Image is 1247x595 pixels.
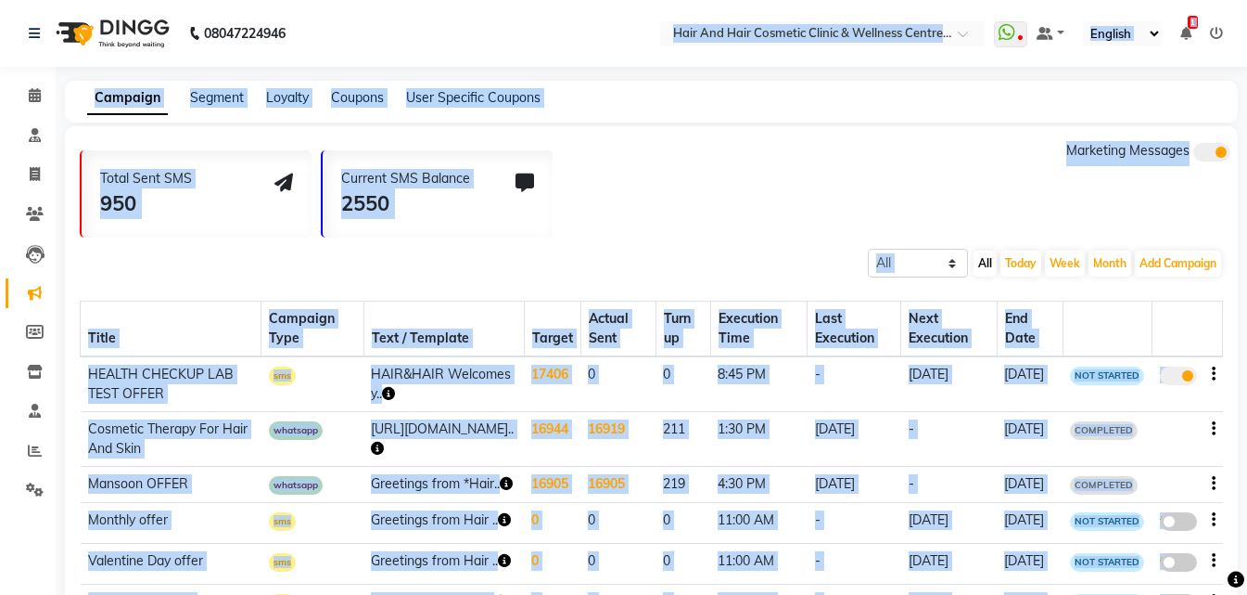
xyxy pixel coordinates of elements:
th: Actual Sent [580,302,655,357]
td: Mansoon OFFER [81,467,261,503]
span: whatsapp [269,421,323,440]
div: 2550 [341,188,470,219]
td: 0 [580,503,655,544]
a: Campaign [87,82,168,115]
span: sms [269,367,296,385]
td: 0 [580,543,655,584]
span: Marketing Messages [1066,142,1190,159]
td: [DATE] [997,467,1062,503]
td: 1:30 PM [710,412,807,467]
td: [DATE] [901,543,997,584]
td: 0 [524,503,580,544]
th: Last Execution [808,302,901,357]
td: 0 [524,543,580,584]
a: Loyalty [266,89,309,106]
td: - [901,412,997,467]
a: Coupons [331,89,384,106]
div: Current SMS Balance [341,169,470,188]
td: Greetings from *Hair.. [363,467,524,503]
a: Segment [190,89,244,106]
th: Campaign Type [261,302,364,357]
span: NOT STARTED [1070,367,1144,385]
td: - [808,543,901,584]
td: Cosmetic Therapy For Hair And Skin [81,412,261,467]
th: Text / Template [363,302,524,357]
span: NOT STARTED [1070,553,1144,572]
th: End Date [997,302,1062,357]
label: false [1160,512,1197,531]
td: 17406 [524,356,580,412]
button: All [973,251,997,277]
td: 211 [655,412,710,467]
img: logo [47,7,174,59]
td: 11:00 AM [710,543,807,584]
td: 11:00 AM [710,503,807,544]
td: HAIR&HAIR Welcomes y.. [363,356,524,412]
td: 16905 [524,467,580,503]
td: [DATE] [808,467,901,503]
td: 4:30 PM [710,467,807,503]
td: 0 [655,503,710,544]
td: [DATE] [808,412,901,467]
th: Turn up [655,302,710,357]
span: sms [269,512,296,531]
td: Valentine Day offer [81,543,261,584]
th: Target [524,302,580,357]
td: [DATE] [997,412,1062,467]
button: Week [1045,251,1085,277]
div: 950 [100,188,192,219]
td: 0 [655,356,710,412]
td: [DATE] [997,503,1062,544]
td: 0 [580,356,655,412]
span: COMPLETED [1070,476,1138,495]
td: HEALTH CHECKUP LAB TEST OFFER [81,356,261,412]
td: Greetings from Hair .. [363,503,524,544]
td: 16919 [580,412,655,467]
td: [DATE] [997,543,1062,584]
a: 1 [1180,25,1191,42]
label: false [1160,553,1197,572]
td: - [808,356,901,412]
th: Execution Time [710,302,807,357]
td: - [808,503,901,544]
td: 219 [655,467,710,503]
td: [DATE] [997,356,1062,412]
th: Title [81,302,261,357]
span: sms [269,553,296,572]
td: 0 [655,543,710,584]
button: Month [1088,251,1131,277]
label: true [1160,367,1197,385]
td: [DATE] [901,503,997,544]
td: 8:45 PM [710,356,807,412]
button: Add Campaign [1135,251,1221,277]
b: 08047224946 [204,7,286,59]
td: [DATE] [901,356,997,412]
span: COMPLETED [1070,421,1138,440]
span: NOT STARTED [1070,512,1144,531]
a: User Specific Coupons [406,89,541,106]
td: - [901,467,997,503]
div: Total Sent SMS [100,169,192,188]
span: whatsapp [269,476,323,495]
span: 1 [1188,16,1198,29]
button: Today [1000,251,1041,277]
td: Greetings from Hair .. [363,543,524,584]
th: Next Execution [901,302,997,357]
td: Monthly offer [81,503,261,544]
td: 16905 [580,467,655,503]
td: [URL][DOMAIN_NAME].. [363,412,524,467]
td: 16944 [524,412,580,467]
